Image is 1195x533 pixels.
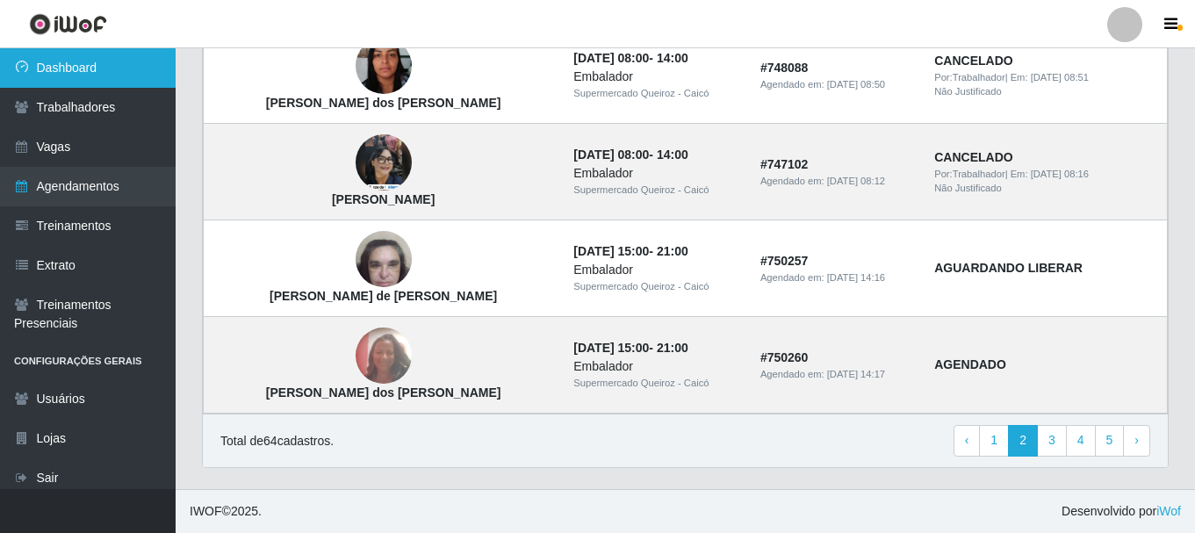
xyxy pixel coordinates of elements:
div: | Em: [934,70,1156,85]
time: [DATE] 08:00 [573,148,649,162]
time: 14:00 [657,148,688,162]
strong: - [573,244,687,258]
a: iWof [1156,504,1181,518]
div: Embalador [573,164,739,183]
div: | Em: [934,167,1156,182]
div: Não Justificado [934,84,1156,99]
strong: [PERSON_NAME] [332,192,435,206]
img: Elayne Cristina Ferreira de Oliveira Santos [356,222,412,297]
a: 4 [1066,425,1096,457]
div: Não Justificado [934,181,1156,196]
div: Supermercado Queiroz - Caicó [573,376,739,391]
strong: # 748088 [760,61,809,75]
strong: # 747102 [760,157,809,171]
img: Lucelia Paiva Costa [356,100,412,226]
img: CoreUI Logo [29,13,107,35]
time: 14:00 [657,51,688,65]
div: Embalador [573,68,739,86]
span: › [1134,433,1139,447]
img: Edileia Rodrigues dos Santos [356,319,412,393]
strong: - [573,341,687,355]
a: Previous [954,425,981,457]
span: IWOF [190,504,222,518]
a: 1 [979,425,1009,457]
div: Embalador [573,357,739,376]
strong: CANCELADO [934,54,1012,68]
div: Agendado em: [760,270,913,285]
time: [DATE] 08:00 [573,51,649,65]
a: Next [1123,425,1150,457]
a: 5 [1095,425,1125,457]
strong: CANCELADO [934,150,1012,164]
time: [DATE] 08:50 [827,79,885,90]
strong: # 750257 [760,254,809,268]
strong: [PERSON_NAME] de [PERSON_NAME] [270,289,497,303]
nav: pagination [954,425,1150,457]
strong: - [573,148,687,162]
div: Agendado em: [760,174,913,189]
div: Agendado em: [760,367,913,382]
div: Embalador [573,261,739,279]
time: [DATE] 15:00 [573,244,649,258]
div: Agendado em: [760,77,913,92]
div: Supermercado Queiroz - Caicó [573,183,739,198]
span: Desenvolvido por [1062,502,1181,521]
a: 2 [1008,425,1038,457]
time: 21:00 [657,244,688,258]
div: Supermercado Queiroz - Caicó [573,279,739,294]
span: Por: Trabalhador [934,72,1004,83]
div: Supermercado Queiroz - Caicó [573,86,739,101]
time: 21:00 [657,341,688,355]
span: ‹ [965,433,969,447]
strong: # 750260 [760,350,809,364]
time: [DATE] 08:51 [1031,72,1089,83]
strong: [PERSON_NAME] dos [PERSON_NAME] [266,385,501,400]
time: [DATE] 14:17 [827,369,885,379]
time: [DATE] 08:16 [1031,169,1089,179]
span: © 2025 . [190,502,262,521]
img: Herlane Soares dos Santos [356,29,412,104]
strong: AGUARDANDO LIBERAR [934,261,1083,275]
strong: [PERSON_NAME] dos [PERSON_NAME] [266,96,501,110]
span: Por: Trabalhador [934,169,1004,179]
time: [DATE] 08:12 [827,176,885,186]
p: Total de 64 cadastros. [220,432,334,450]
strong: - [573,51,687,65]
a: 3 [1037,425,1067,457]
strong: AGENDADO [934,357,1006,371]
time: [DATE] 14:16 [827,272,885,283]
time: [DATE] 15:00 [573,341,649,355]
